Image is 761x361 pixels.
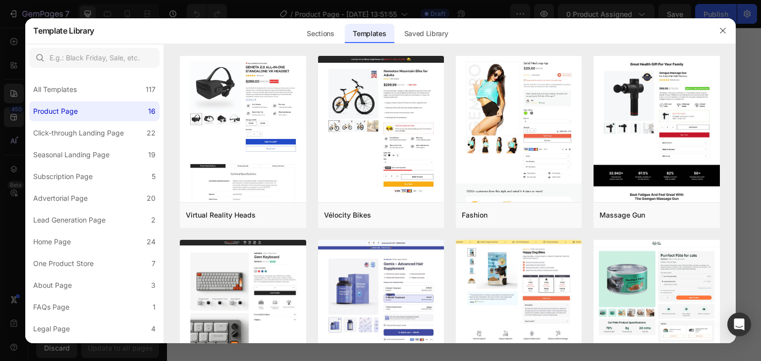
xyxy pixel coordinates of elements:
div: Subscription Page [33,171,93,182]
div: About Page [33,279,72,291]
div: 3 [151,279,156,291]
div: Virtual Reality Heads [186,209,256,221]
div: 20 [147,192,156,204]
div: Open Intercom Messenger [727,313,751,336]
div: All Templates [33,84,77,95]
div: 5 [152,171,156,182]
div: Fashion [462,209,488,221]
div: Saved Library [396,24,456,44]
div: 117 [146,84,156,95]
div: Legal Page [33,323,70,335]
div: 16 [148,105,156,117]
div: 19 [148,149,156,161]
div: Sections [299,24,342,44]
div: 1 [153,301,156,313]
div: One Product Store [33,258,94,270]
div: Vélocity Bikes [324,209,371,221]
div: Lead Generation Page [33,214,106,226]
div: Product Page [33,105,78,117]
div: 24 [147,236,156,248]
div: Seasonal Landing Page [33,149,109,161]
div: Advertorial Page [33,192,88,204]
div: 7 [152,258,156,270]
input: E.g.: Black Friday, Sale, etc. [29,48,160,68]
div: FAQs Page [33,301,69,313]
div: 2 [151,214,156,226]
div: Home Page [33,236,71,248]
div: 4 [151,323,156,335]
div: Massage Gun [599,209,645,221]
div: Click-through Landing Page [33,127,124,139]
div: 22 [147,127,156,139]
div: Templates [345,24,394,44]
h2: Template Library [33,18,94,44]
